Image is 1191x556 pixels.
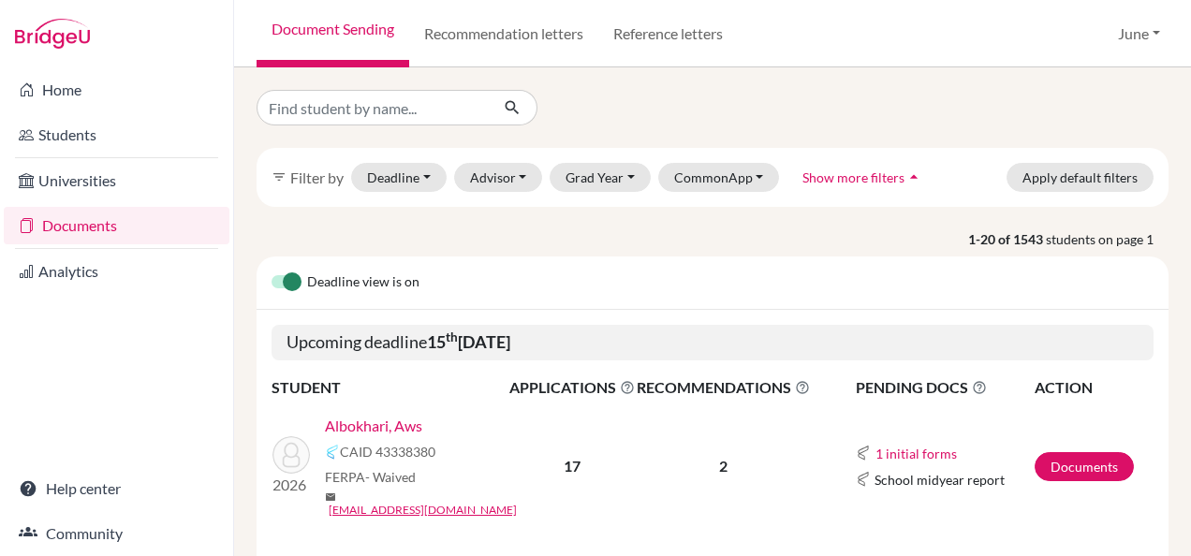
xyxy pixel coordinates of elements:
img: Common App logo [856,446,871,461]
span: RECOMMENDATIONS [637,376,810,399]
span: students on page 1 [1046,229,1169,249]
a: Help center [4,470,229,507]
button: Show more filtersarrow_drop_up [787,163,939,192]
button: Deadline [351,163,447,192]
a: Documents [1035,452,1134,481]
img: Bridge-U [15,19,90,49]
sup: th [446,329,458,344]
input: Find student by name... [257,90,489,125]
button: Apply default filters [1007,163,1154,192]
span: CAID 43338380 [340,442,435,461]
img: Common App logo [856,472,871,487]
th: STUDENT [272,375,508,400]
a: Students [4,116,229,154]
a: Home [4,71,229,109]
span: - Waived [365,469,416,485]
a: [EMAIL_ADDRESS][DOMAIN_NAME] [329,502,517,519]
span: School midyear report [875,470,1005,490]
button: June [1110,16,1169,51]
i: arrow_drop_up [904,168,923,186]
button: CommonApp [658,163,780,192]
p: 2026 [272,474,310,496]
a: Universities [4,162,229,199]
button: 1 initial forms [875,443,958,464]
span: FERPA [325,467,416,487]
a: Albokhari, Aws [325,415,422,437]
b: 17 [564,457,581,475]
i: filter_list [272,169,287,184]
span: PENDING DOCS [856,376,1033,399]
button: Grad Year [550,163,651,192]
p: 2 [637,455,810,477]
a: Analytics [4,253,229,290]
h5: Upcoming deadline [272,325,1154,360]
span: Filter by [290,168,344,186]
span: Deadline view is on [307,271,419,294]
b: 15 [DATE] [427,331,510,352]
button: Advisor [454,163,543,192]
strong: 1-20 of 1543 [968,229,1046,249]
a: Community [4,515,229,552]
span: Show more filters [802,169,904,185]
span: APPLICATIONS [509,376,635,399]
img: Albokhari, Aws [272,436,310,474]
span: mail [325,491,336,503]
img: Common App logo [325,445,340,460]
th: ACTION [1034,375,1154,400]
a: Documents [4,207,229,244]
